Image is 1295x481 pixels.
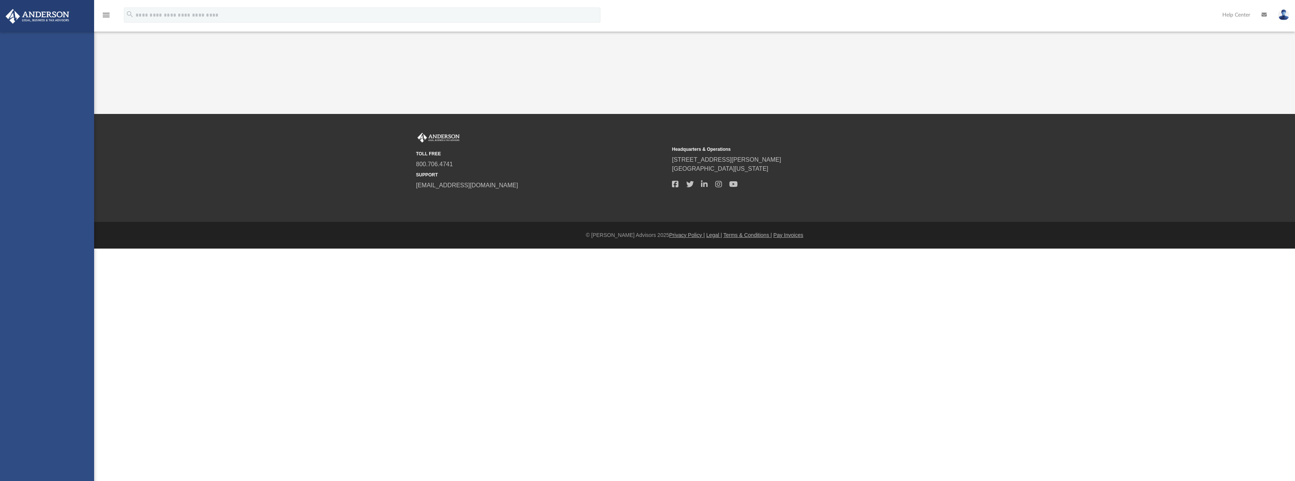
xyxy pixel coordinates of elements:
i: menu [102,11,111,20]
a: [GEOGRAPHIC_DATA][US_STATE] [672,165,768,172]
a: Terms & Conditions | [724,232,772,238]
a: [STREET_ADDRESS][PERSON_NAME] [672,156,781,163]
small: SUPPORT [416,171,667,178]
img: Anderson Advisors Platinum Portal [3,9,72,24]
a: Legal | [706,232,722,238]
a: 800.706.4741 [416,161,453,167]
a: [EMAIL_ADDRESS][DOMAIN_NAME] [416,182,518,188]
small: TOLL FREE [416,150,667,157]
img: User Pic [1278,9,1289,20]
div: © [PERSON_NAME] Advisors 2025 [94,231,1295,239]
a: menu [102,14,111,20]
a: Pay Invoices [773,232,803,238]
img: Anderson Advisors Platinum Portal [416,133,461,143]
i: search [126,10,134,18]
small: Headquarters & Operations [672,146,923,153]
a: Privacy Policy | [669,232,705,238]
